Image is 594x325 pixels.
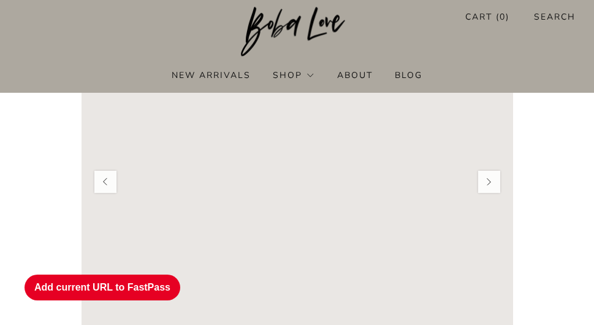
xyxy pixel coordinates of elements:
[500,11,506,23] items-count: 0
[465,7,509,27] a: Cart
[337,65,373,85] a: About
[395,65,422,85] a: Blog
[273,65,314,85] a: Shop
[25,275,180,300] button: Add current URL to FastPass
[241,7,353,58] a: Boba Love
[241,7,353,57] img: Boba Love
[172,65,251,85] a: New Arrivals
[534,7,576,27] a: Search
